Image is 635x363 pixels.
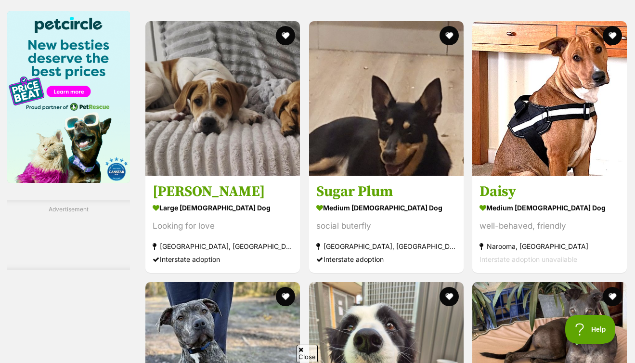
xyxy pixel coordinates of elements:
[145,21,300,176] img: Dottie - Shar Pei Dog
[153,253,293,266] div: Interstate adoption
[153,220,293,233] div: Looking for love
[439,287,458,306] button: favourite
[297,345,318,362] span: Close
[479,255,577,263] span: Interstate adoption unavailable
[309,21,464,176] img: Sugar Plum - Australian Kelpie Dog
[316,240,456,253] strong: [GEOGRAPHIC_DATA], [GEOGRAPHIC_DATA]
[316,253,456,266] div: Interstate adoption
[316,182,456,201] h3: Sugar Plum
[145,175,300,273] a: [PERSON_NAME] large [DEMOGRAPHIC_DATA] Dog Looking for love [GEOGRAPHIC_DATA], [GEOGRAPHIC_DATA] ...
[7,11,130,183] img: Pet Circle promo banner
[7,200,130,270] div: Advertisement
[439,26,458,45] button: favourite
[479,201,620,215] strong: medium [DEMOGRAPHIC_DATA] Dog
[472,175,627,273] a: Daisy medium [DEMOGRAPHIC_DATA] Dog well-behaved, friendly Narooma, [GEOGRAPHIC_DATA] Interstate ...
[276,287,295,306] button: favourite
[603,287,622,306] button: favourite
[153,201,293,215] strong: large [DEMOGRAPHIC_DATA] Dog
[472,21,627,176] img: Daisy - Kelpie x Unknown Dog
[316,220,456,233] div: social buterfly
[479,240,620,253] strong: Narooma, [GEOGRAPHIC_DATA]
[153,182,293,201] h3: [PERSON_NAME]
[153,240,293,253] strong: [GEOGRAPHIC_DATA], [GEOGRAPHIC_DATA]
[316,201,456,215] strong: medium [DEMOGRAPHIC_DATA] Dog
[479,182,620,201] h3: Daisy
[479,220,620,233] div: well-behaved, friendly
[276,26,295,45] button: favourite
[603,26,622,45] button: favourite
[565,315,616,344] iframe: Help Scout Beacon - Open
[309,175,464,273] a: Sugar Plum medium [DEMOGRAPHIC_DATA] Dog social buterfly [GEOGRAPHIC_DATA], [GEOGRAPHIC_DATA] Int...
